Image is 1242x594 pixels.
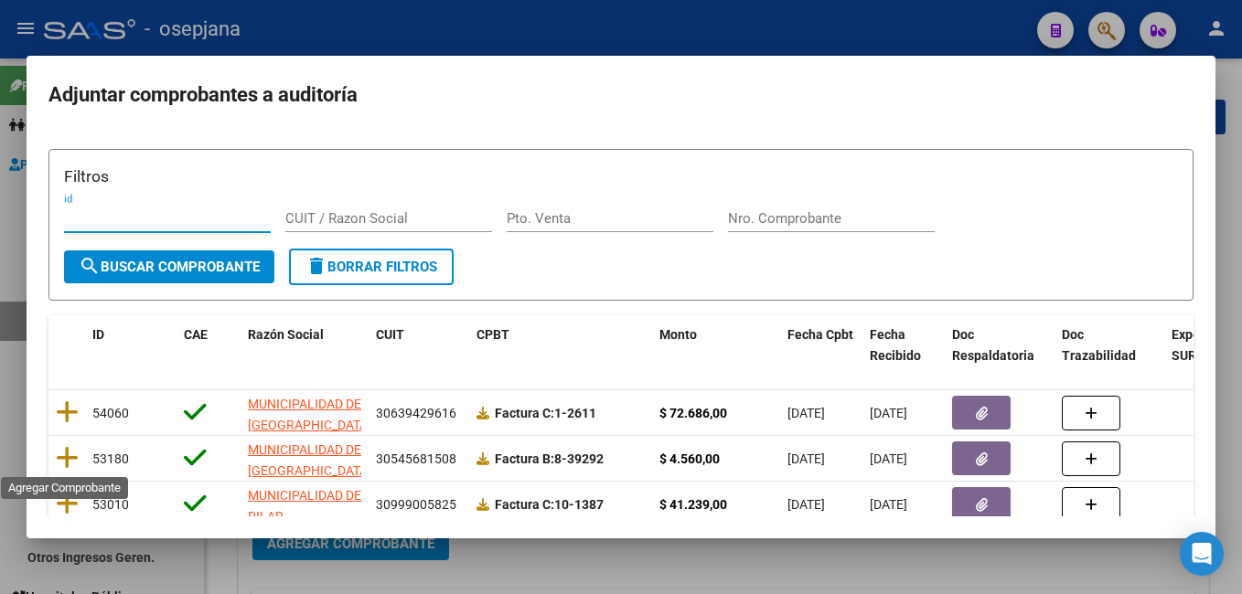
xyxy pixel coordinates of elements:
[85,315,177,376] datatable-header-cell: ID
[376,451,456,466] span: 30545681508
[870,451,907,466] span: [DATE]
[79,259,260,275] span: Buscar Comprobante
[48,78,1194,112] h2: Adjuntar comprobantes a auditoría
[952,327,1034,363] span: Doc Respaldatoria
[659,497,727,512] strong: $ 41.239,00
[1062,327,1136,363] span: Doc Trazabilidad
[64,164,1178,188] h3: Filtros
[248,442,371,499] span: MUNICIPALIDAD DE [GEOGRAPHIC_DATA][PERSON_NAME]
[248,488,361,524] span: MUNICIPALIDAD DE PILAR
[92,406,129,420] span: 54060
[659,327,697,342] span: Monto
[495,451,604,466] strong: 8-39292
[787,451,825,466] span: [DATE]
[376,406,456,420] span: 30639429616
[659,406,727,420] strong: $ 72.686,00
[469,315,652,376] datatable-header-cell: CPBT
[79,255,101,277] mat-icon: search
[92,327,104,342] span: ID
[369,315,469,376] datatable-header-cell: CUIT
[241,315,369,376] datatable-header-cell: Razón Social
[495,451,554,466] span: Factura B:
[870,406,907,420] span: [DATE]
[787,406,825,420] span: [DATE]
[862,315,945,376] datatable-header-cell: Fecha Recibido
[787,327,853,342] span: Fecha Cpbt
[92,451,129,466] span: 53180
[248,327,324,342] span: Razón Social
[495,406,554,420] span: Factura C:
[870,327,921,363] span: Fecha Recibido
[495,497,554,512] span: Factura C:
[870,497,907,512] span: [DATE]
[64,250,274,283] button: Buscar Comprobante
[289,249,454,285] button: Borrar Filtros
[376,327,404,342] span: CUIT
[305,255,327,277] mat-icon: delete
[495,406,596,420] strong: 1-2611
[177,315,241,376] datatable-header-cell: CAE
[305,259,437,275] span: Borrar Filtros
[652,315,780,376] datatable-header-cell: Monto
[495,497,604,512] strong: 10-1387
[1180,532,1224,576] div: Open Intercom Messenger
[92,497,129,512] span: 53010
[945,315,1055,376] datatable-header-cell: Doc Respaldatoria
[659,451,720,466] strong: $ 4.560,00
[376,497,456,512] span: 30999005825
[787,497,825,512] span: [DATE]
[184,327,208,342] span: CAE
[1055,315,1164,376] datatable-header-cell: Doc Trazabilidad
[780,315,862,376] datatable-header-cell: Fecha Cpbt
[476,327,509,342] span: CPBT
[248,397,371,432] span: MUNICIPALIDAD DE [GEOGRAPHIC_DATA]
